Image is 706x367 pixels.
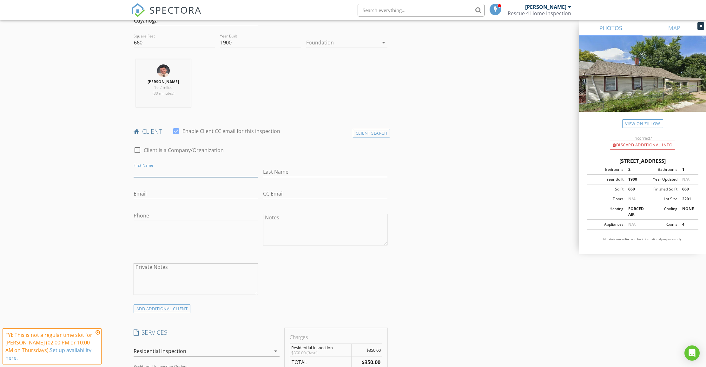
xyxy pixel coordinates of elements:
div: Residential Inspection [134,348,186,354]
div: 4 [678,222,696,227]
i: arrow_drop_down [380,39,387,46]
div: Charges [290,333,382,341]
span: $350.00 [366,347,381,353]
div: FYI: This is not a regular time slot for [PERSON_NAME] (02:00 PM or 10:00 AM on Thursdays). [5,331,94,362]
span: (30 minutes) [153,90,174,96]
div: Heating: [589,206,624,217]
div: Bedrooms: [589,167,624,172]
div: Cooling: [643,206,678,217]
span: N/A [628,196,636,202]
span: N/A [628,222,636,227]
a: MAP [643,20,706,36]
div: Year Updated: [643,177,678,182]
h4: SERVICES [134,328,280,337]
div: Floors: [589,196,624,202]
div: Sq Ft: [589,186,624,192]
div: Appliances: [589,222,624,227]
div: Year Built: [589,177,624,182]
div: Bathrooms: [643,167,678,172]
p: All data is unverified and for informational purposes only. [587,237,698,242]
div: Open Intercom Messenger [684,345,700,361]
span: SPECTORA [149,3,201,17]
div: Client Search [353,129,390,137]
input: Search everything... [358,4,485,17]
i: arrow_drop_down [272,347,280,355]
strong: [PERSON_NAME] [148,79,179,84]
div: 2201 [678,196,696,202]
div: Finished Sq Ft: [643,186,678,192]
div: 660 [678,186,696,192]
div: Residential Inspection [291,345,350,350]
div: 2 [624,167,643,172]
span: N/A [682,177,690,182]
div: FORCED AIR [624,206,643,217]
a: PHOTOS [579,20,643,36]
span: 19.2 miles [154,85,172,90]
div: 1 [678,167,696,172]
img: 84dc900377ba49ecb0799938f5264b76.jpeg [157,64,170,77]
div: Rescue 4 Home Inspection [508,10,571,17]
div: 660 [624,186,643,192]
div: NONE [678,206,696,217]
strong: $350.00 [362,359,380,366]
div: ADD ADDITIONAL client [134,304,191,313]
img: streetview [579,36,706,127]
div: Lot Size: [643,196,678,202]
div: [PERSON_NAME] [525,4,566,10]
h4: client [134,127,388,136]
div: Rooms: [643,222,678,227]
label: Enable Client CC email for this inspection [182,128,280,134]
a: SPECTORA [131,9,201,22]
div: 1900 [624,177,643,182]
img: The Best Home Inspection Software - Spectora [131,3,145,17]
label: Client is a Company/Organization [144,147,224,153]
div: Incorrect? [579,136,706,141]
div: $350.00 (Base) [291,350,350,355]
a: View on Zillow [622,119,663,128]
div: Discard Additional info [610,141,675,150]
div: [STREET_ADDRESS] [587,157,698,165]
